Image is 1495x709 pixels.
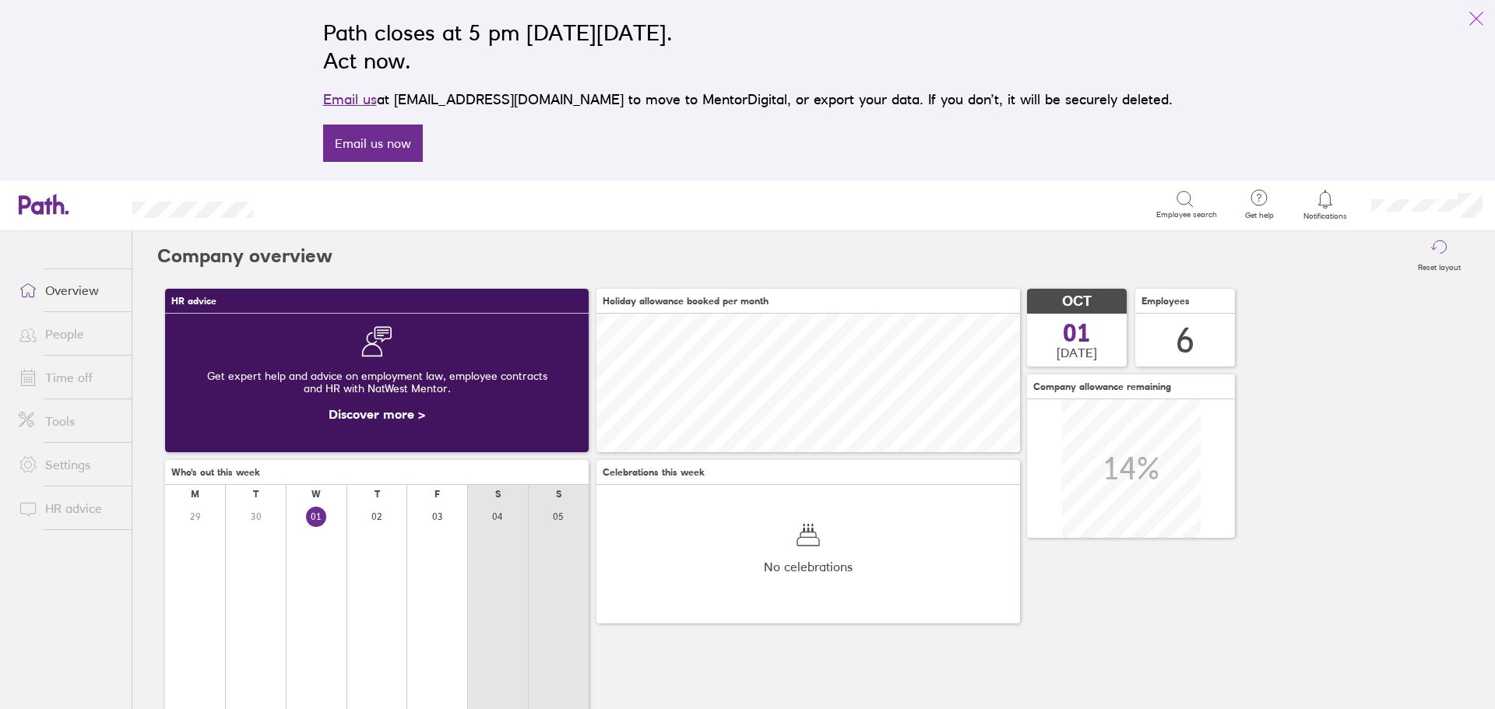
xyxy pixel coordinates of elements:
[6,275,132,306] a: Overview
[375,489,380,500] div: T
[603,296,769,307] span: Holiday allowance booked per month
[603,467,705,478] span: Celebrations this week
[556,489,561,500] div: S
[1156,210,1217,219] span: Employee search
[1176,321,1194,360] div: 6
[191,489,199,500] div: M
[1409,258,1470,272] label: Reset layout
[323,19,1173,75] h2: Path closes at 5 pm [DATE][DATE]. Act now.
[295,197,335,211] div: Search
[1300,212,1351,221] span: Notifications
[1062,293,1092,310] span: OCT
[178,357,576,407] div: Get expert help and advice on employment law, employee contracts and HR with NatWest Mentor.
[253,489,259,500] div: T
[1057,346,1097,360] span: [DATE]
[434,489,440,500] div: F
[171,296,216,307] span: HR advice
[6,362,132,393] a: Time off
[1033,381,1171,392] span: Company allowance remaining
[323,89,1173,111] p: at [EMAIL_ADDRESS][DOMAIN_NAME] to move to MentorDigital, or export your data. If you don’t, it w...
[311,489,321,500] div: W
[323,125,423,162] a: Email us now
[6,405,132,437] a: Tools
[1141,296,1190,307] span: Employees
[1300,188,1351,221] a: Notifications
[6,493,132,524] a: HR advice
[1234,211,1285,220] span: Get help
[157,231,332,281] h2: Company overview
[6,318,132,349] a: People
[764,560,853,574] span: No celebrations
[329,406,425,422] a: Discover more >
[495,489,501,500] div: S
[1063,321,1091,346] span: 01
[6,449,132,480] a: Settings
[1409,231,1470,281] button: Reset layout
[171,467,260,478] span: Who's out this week
[323,91,377,107] a: Email us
